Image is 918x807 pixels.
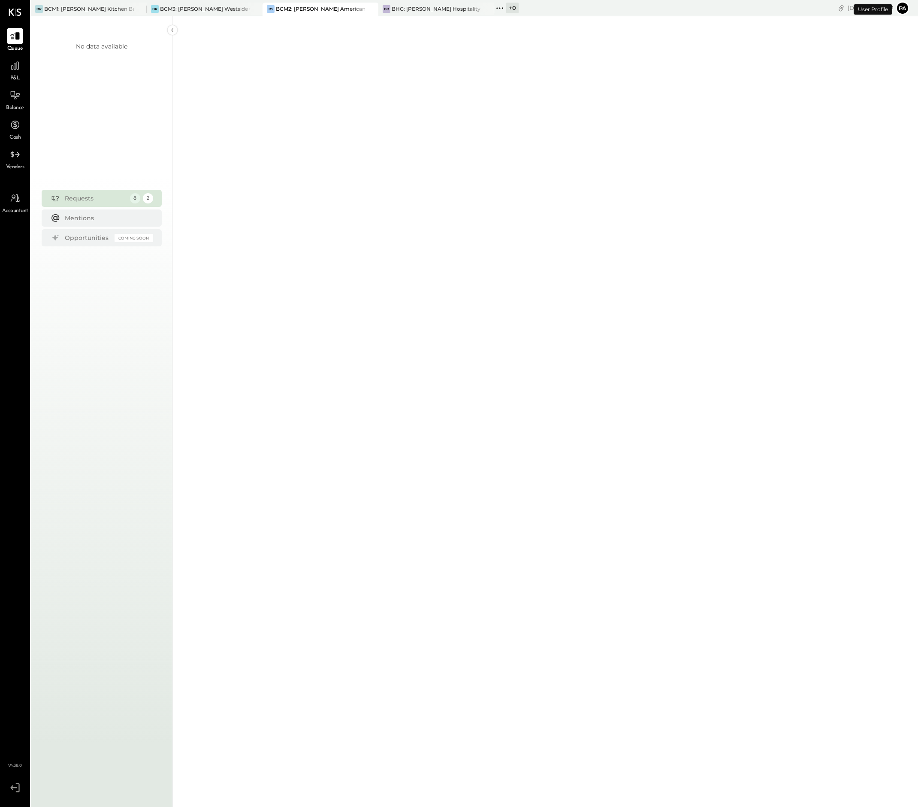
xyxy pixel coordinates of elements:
div: 2 [143,193,153,203]
div: Opportunities [65,234,110,242]
span: Cash [9,134,21,142]
span: Vendors [6,164,24,171]
div: 8 [130,193,140,203]
span: Balance [6,104,24,112]
div: No data available [76,42,127,51]
div: BR [151,5,159,13]
div: Mentions [65,214,149,222]
span: Accountant [2,207,28,215]
div: BHG: [PERSON_NAME] Hospitality Group, LLC [392,5,481,12]
div: BR [35,5,43,13]
div: BCM3: [PERSON_NAME] Westside Grill [160,5,250,12]
button: Pa [896,1,909,15]
div: + 0 [506,3,519,13]
div: User Profile [854,4,892,15]
a: Vendors [0,146,30,171]
a: Accountant [0,190,30,215]
div: BS [267,5,275,13]
div: BCM2: [PERSON_NAME] American Cooking [276,5,365,12]
div: Requests [65,194,126,203]
div: BCM1: [PERSON_NAME] Kitchen Bar Market [44,5,134,12]
div: [DATE] [848,4,894,12]
div: BB [383,5,390,13]
a: Cash [0,117,30,142]
span: Queue [7,45,23,53]
div: Coming Soon [115,234,153,242]
a: Queue [0,28,30,53]
div: copy link [837,3,846,12]
a: P&L [0,58,30,82]
a: Balance [0,87,30,112]
span: P&L [10,75,20,82]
